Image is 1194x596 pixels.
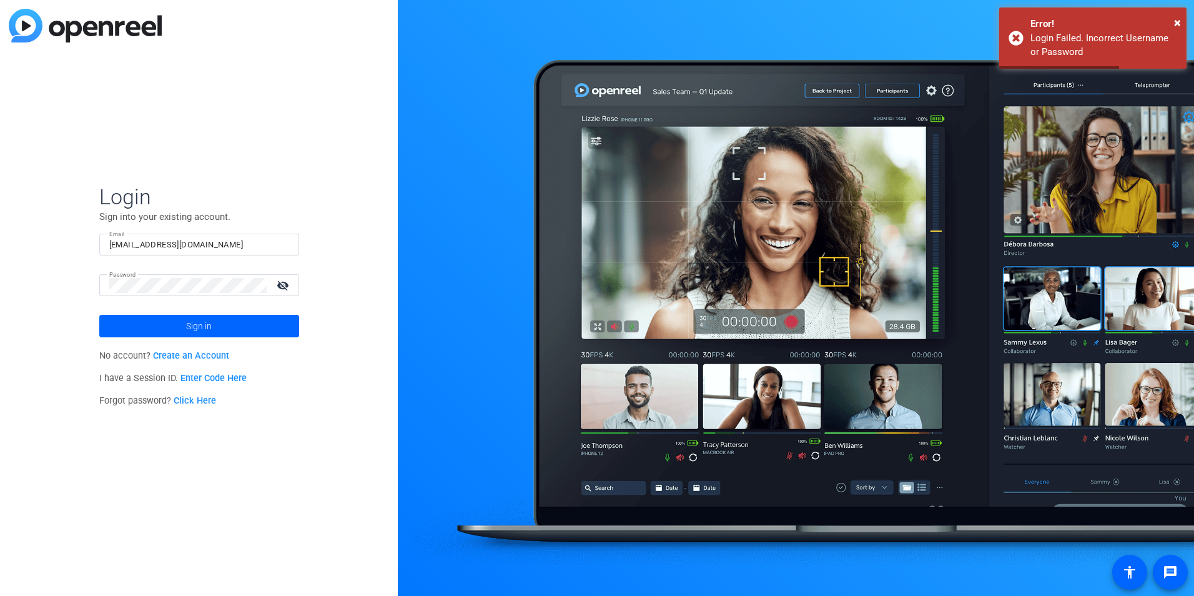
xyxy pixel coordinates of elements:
[9,9,162,42] img: blue-gradient.svg
[1174,15,1181,30] span: ×
[269,276,299,294] mat-icon: visibility_off
[186,310,212,342] span: Sign in
[153,350,229,361] a: Create an Account
[180,373,247,384] a: Enter Code Here
[1030,31,1177,59] div: Login Failed. Incorrect Username or Password
[109,271,136,278] mat-label: Password
[109,237,289,252] input: Enter Email Address
[1174,13,1181,32] button: Close
[1030,17,1177,31] div: Error!
[174,395,216,406] a: Click Here
[99,184,299,210] span: Login
[1163,565,1178,580] mat-icon: message
[99,315,299,337] button: Sign in
[99,373,247,384] span: I have a Session ID.
[1122,565,1137,580] mat-icon: accessibility
[99,350,230,361] span: No account?
[99,210,299,224] p: Sign into your existing account.
[109,231,125,237] mat-label: Email
[99,395,217,406] span: Forgot password?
